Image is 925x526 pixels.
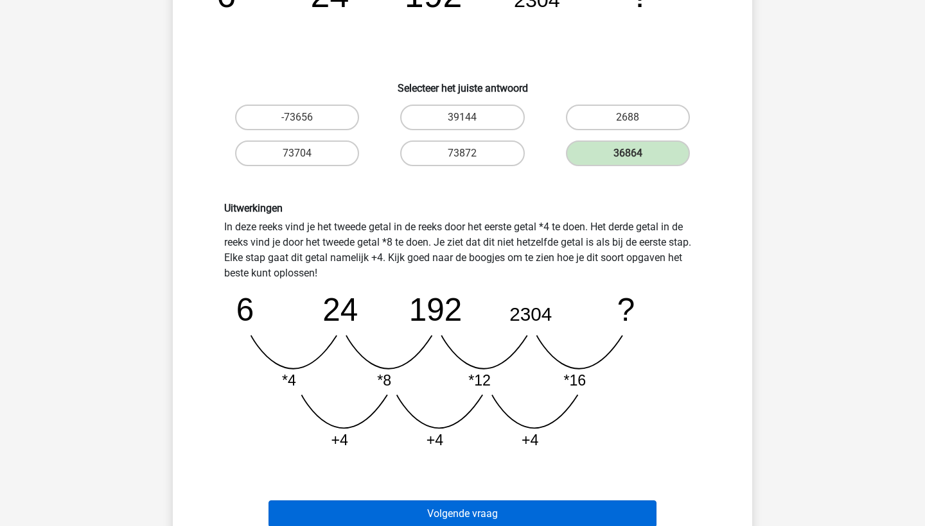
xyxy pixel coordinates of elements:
[400,140,524,166] label: 73872
[400,105,524,130] label: 39144
[427,432,444,448] tspan: +4
[566,105,690,130] label: 2688
[566,140,690,166] label: 36864
[235,140,359,166] label: 73704
[322,292,358,327] tspan: 24
[510,303,552,325] tspan: 2304
[235,105,359,130] label: -73656
[617,292,635,327] tspan: ?
[215,202,710,459] div: In deze reeks vind je het tweede getal in de reeks door het eerste getal *4 te doen. Het derde ge...
[224,202,701,214] h6: Uitwerkingen
[409,292,463,327] tspan: 192
[193,72,732,94] h6: Selecteer het juiste antwoord
[236,292,254,327] tspan: 6
[522,432,540,448] tspan: +4
[331,432,349,448] tspan: +4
